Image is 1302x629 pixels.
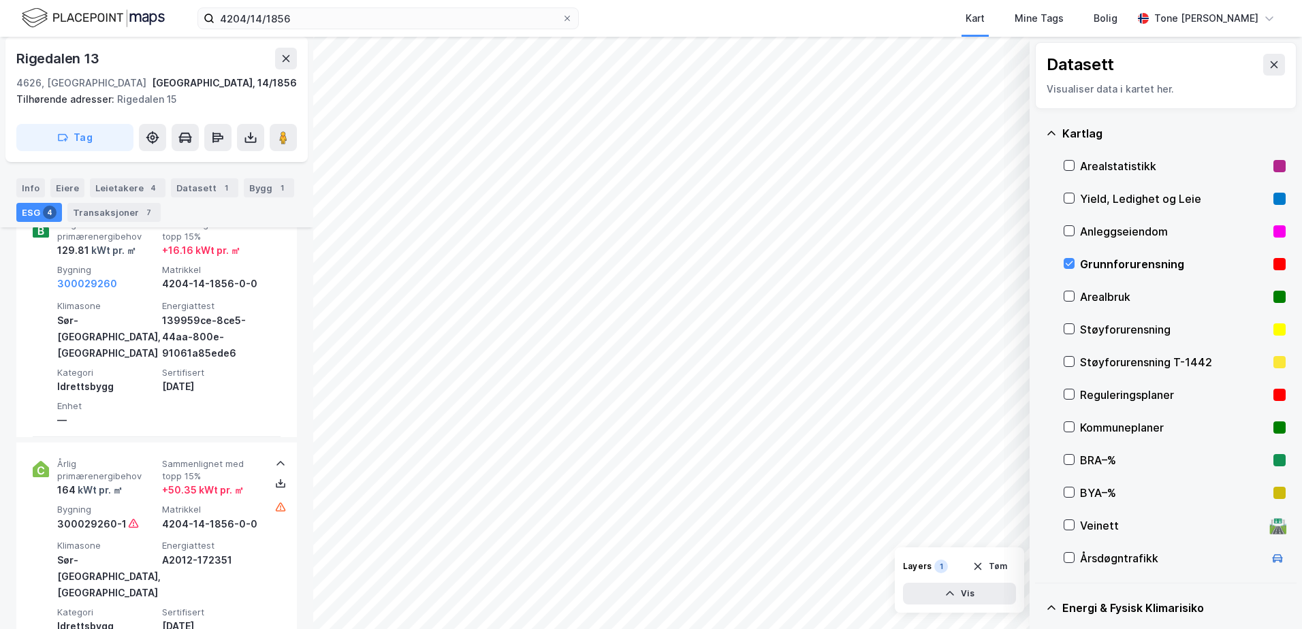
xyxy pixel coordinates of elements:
[57,367,157,378] span: Kategori
[57,412,157,428] div: —
[1080,321,1268,338] div: Støyforurensning
[1080,419,1268,436] div: Kommuneplaner
[16,124,133,151] button: Tag
[1047,81,1285,97] div: Visualiser data i kartet her.
[162,516,261,532] div: 4204-14-1856-0-0
[57,276,117,292] button: 300029260
[57,458,157,482] span: Årlig primærenergibehov
[57,219,157,242] span: Årlig primærenergibehov
[57,504,157,515] span: Bygning
[966,10,985,27] div: Kart
[903,583,1016,604] button: Vis
[142,206,155,219] div: 7
[57,607,157,618] span: Kategori
[1062,600,1286,616] div: Energi & Fysisk Klimarisiko
[162,482,244,498] div: + 50.35 kWt pr. ㎡
[22,6,165,30] img: logo.f888ab2527a4732fd821a326f86c7f29.svg
[16,48,102,69] div: Rigedalen 13
[57,242,136,259] div: 129.81
[934,560,948,573] div: 1
[162,540,261,551] span: Energiattest
[57,378,157,395] div: Idrettsbygg
[152,75,297,91] div: [GEOGRAPHIC_DATA], 14/1856
[16,178,45,197] div: Info
[1080,256,1268,272] div: Grunnforurensning
[16,75,146,91] div: 4626, [GEOGRAPHIC_DATA]
[162,378,261,395] div: [DATE]
[903,561,932,572] div: Layers
[162,276,261,292] div: 4204-14-1856-0-0
[1154,10,1258,27] div: Tone [PERSON_NAME]
[162,300,261,312] span: Energiattest
[162,264,261,276] span: Matrikkel
[1080,387,1268,403] div: Reguleringsplaner
[57,482,123,498] div: 164
[1080,550,1264,566] div: Årsdøgntrafikk
[162,458,261,482] span: Sammenlignet med topp 15%
[1047,54,1114,76] div: Datasett
[1269,517,1287,534] div: 🛣️
[146,181,160,195] div: 4
[1080,289,1268,305] div: Arealbruk
[90,178,165,197] div: Leietakere
[16,91,286,108] div: Rigedalen 15
[57,552,157,601] div: Sør-[GEOGRAPHIC_DATA], [GEOGRAPHIC_DATA]
[964,555,1016,577] button: Tøm
[1234,564,1302,629] iframe: Chat Widget
[1080,485,1268,501] div: BYA–%
[57,516,127,532] div: 300029260-1
[1080,354,1268,370] div: Støyforurensning T-1442
[57,264,157,276] span: Bygning
[162,504,261,515] span: Matrikkel
[1015,10,1064,27] div: Mine Tags
[215,8,562,29] input: Søk på adresse, matrikkel, gårdeiere, leietakere eller personer
[219,181,233,195] div: 1
[162,219,261,242] span: Sammenlignet med topp 15%
[67,203,161,222] div: Transaksjoner
[162,312,261,361] div: 139959ce-8ce5-44aa-800e-91061a85ede6
[89,242,136,259] div: kWt pr. ㎡
[162,367,261,378] span: Sertifisert
[16,203,62,222] div: ESG
[162,242,240,259] div: + 16.16 kWt pr. ㎡
[1062,125,1286,142] div: Kartlag
[162,607,261,618] span: Sertifisert
[57,400,157,412] span: Enhet
[171,178,238,197] div: Datasett
[76,482,123,498] div: kWt pr. ㎡
[244,178,294,197] div: Bygg
[50,178,84,197] div: Eiere
[1080,517,1264,534] div: Veinett
[43,206,57,219] div: 4
[275,181,289,195] div: 1
[57,312,157,361] div: Sør-[GEOGRAPHIC_DATA], [GEOGRAPHIC_DATA]
[1080,158,1268,174] div: Arealstatistikk
[57,300,157,312] span: Klimasone
[1094,10,1117,27] div: Bolig
[1080,452,1268,468] div: BRA–%
[1080,191,1268,207] div: Yield, Ledighet og Leie
[16,93,117,105] span: Tilhørende adresser:
[162,552,261,568] div: A2012-172351
[1080,223,1268,240] div: Anleggseiendom
[57,540,157,551] span: Klimasone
